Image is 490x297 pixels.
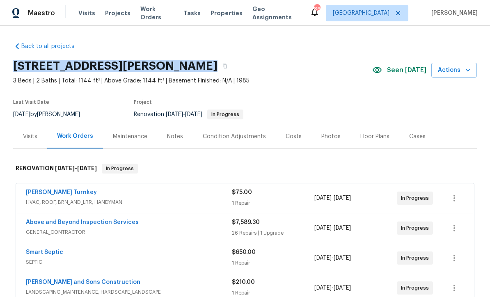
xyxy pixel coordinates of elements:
span: [DATE] [334,225,351,231]
span: [DATE] [166,112,183,117]
div: 1 Repair [232,199,314,207]
div: RENOVATION [DATE]-[DATE]In Progress [13,155,477,182]
a: [PERSON_NAME] and Sons Construction [26,279,140,285]
span: [DATE] [55,165,75,171]
span: Last Visit Date [13,100,49,105]
span: In Progress [401,194,432,202]
span: Maestro [28,9,55,17]
span: HVAC, ROOF, BRN_AND_LRR, HANDYMAN [26,198,232,206]
div: Maintenance [113,133,147,141]
span: LANDSCAPING_MAINTENANCE, HARDSCAPE_LANDSCAPE [26,288,232,296]
span: In Progress [401,254,432,262]
span: GENERAL_CONTRACTOR [26,228,232,236]
span: Visits [78,9,95,17]
span: [PERSON_NAME] [428,9,478,17]
span: Actions [438,65,470,75]
span: [DATE] [334,195,351,201]
span: [DATE] [314,225,332,231]
span: In Progress [208,112,243,117]
button: Copy Address [218,59,232,73]
span: - [314,254,351,262]
span: $650.00 [232,249,256,255]
div: Cases [409,133,426,141]
div: by [PERSON_NAME] [13,110,90,119]
span: [DATE] [13,112,30,117]
span: - [314,224,351,232]
span: In Progress [103,164,137,173]
div: Work Orders [57,132,93,140]
span: Geo Assignments [252,5,300,21]
button: Actions [431,63,477,78]
span: [DATE] [185,112,202,117]
span: $7,589.30 [232,219,260,225]
div: Floor Plans [360,133,389,141]
h6: RENOVATION [16,164,97,174]
span: Work Orders [140,5,174,21]
span: [DATE] [334,255,351,261]
span: In Progress [401,224,432,232]
span: - [55,165,97,171]
span: Tasks [183,10,201,16]
a: Smart Septic [26,249,63,255]
span: Project [134,100,152,105]
div: Condition Adjustments [203,133,266,141]
div: Photos [321,133,341,141]
span: - [314,284,351,292]
span: [DATE] [314,285,332,291]
span: [DATE] [334,285,351,291]
span: Properties [211,9,243,17]
a: Back to all projects [13,42,92,50]
span: SEPTIC [26,258,232,266]
div: Visits [23,133,37,141]
span: - [314,194,351,202]
span: In Progress [401,284,432,292]
div: Costs [286,133,302,141]
span: Seen [DATE] [387,66,426,74]
h2: [STREET_ADDRESS][PERSON_NAME] [13,62,218,70]
span: Renovation [134,112,243,117]
span: Projects [105,9,131,17]
div: Notes [167,133,183,141]
div: 1 Repair [232,259,314,267]
span: - [166,112,202,117]
a: Above and Beyond Inspection Services [26,219,139,225]
div: 86 [314,5,320,13]
span: [GEOGRAPHIC_DATA] [333,9,389,17]
span: $75.00 [232,190,252,195]
a: [PERSON_NAME] Turnkey [26,190,97,195]
span: 3 Beds | 2 Baths | Total: 1144 ft² | Above Grade: 1144 ft² | Basement Finished: N/A | 1985 [13,77,372,85]
span: [DATE] [77,165,97,171]
span: [DATE] [314,195,332,201]
span: $210.00 [232,279,255,285]
div: 1 Repair [232,289,314,297]
div: 26 Repairs | 1 Upgrade [232,229,314,237]
span: [DATE] [314,255,332,261]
